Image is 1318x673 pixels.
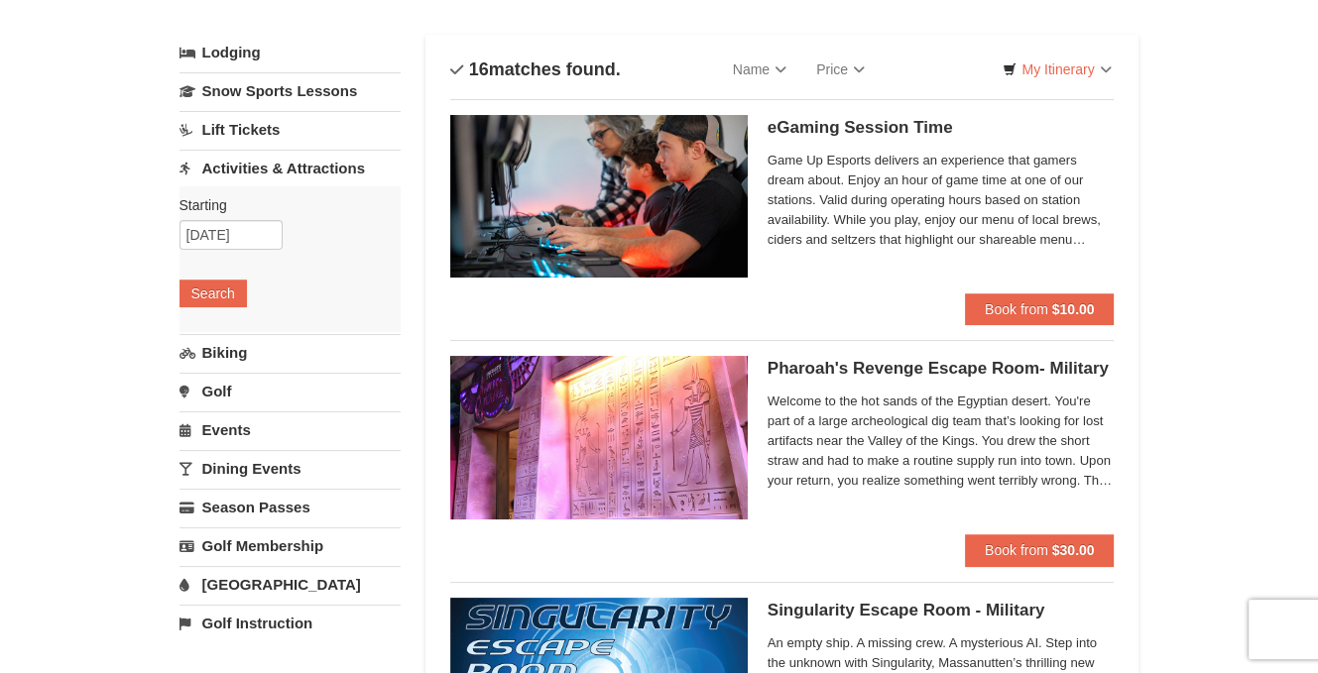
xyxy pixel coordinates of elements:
[965,534,1115,566] button: Book from $30.00
[180,605,401,641] a: Golf Instruction
[718,50,801,89] a: Name
[985,301,1048,317] span: Book from
[180,527,401,564] a: Golf Membership
[180,373,401,409] a: Golf
[768,118,1115,138] h5: eGaming Session Time
[1052,542,1095,558] strong: $30.00
[180,150,401,186] a: Activities & Attractions
[180,334,401,371] a: Biking
[180,195,386,215] label: Starting
[801,50,880,89] a: Price
[768,601,1115,620] h5: Singularity Escape Room - Military
[180,489,401,525] a: Season Passes
[450,356,748,518] img: 6619913-410-20a124c9.jpg
[180,411,401,448] a: Events
[965,293,1115,325] button: Book from $10.00
[985,542,1048,558] span: Book from
[180,111,401,148] a: Lift Tickets
[1052,301,1095,317] strong: $10.00
[180,35,401,70] a: Lodging
[180,280,247,307] button: Search
[450,59,621,79] h4: matches found.
[180,72,401,109] a: Snow Sports Lessons
[768,392,1115,491] span: Welcome to the hot sands of the Egyptian desert. You're part of a large archeological dig team th...
[180,566,401,603] a: [GEOGRAPHIC_DATA]
[768,359,1115,379] h5: Pharoah's Revenge Escape Room- Military
[450,115,748,278] img: 19664770-34-0b975b5b.jpg
[180,450,401,487] a: Dining Events
[768,151,1115,250] span: Game Up Esports delivers an experience that gamers dream about. Enjoy an hour of game time at one...
[469,59,489,79] span: 16
[990,55,1124,84] a: My Itinerary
